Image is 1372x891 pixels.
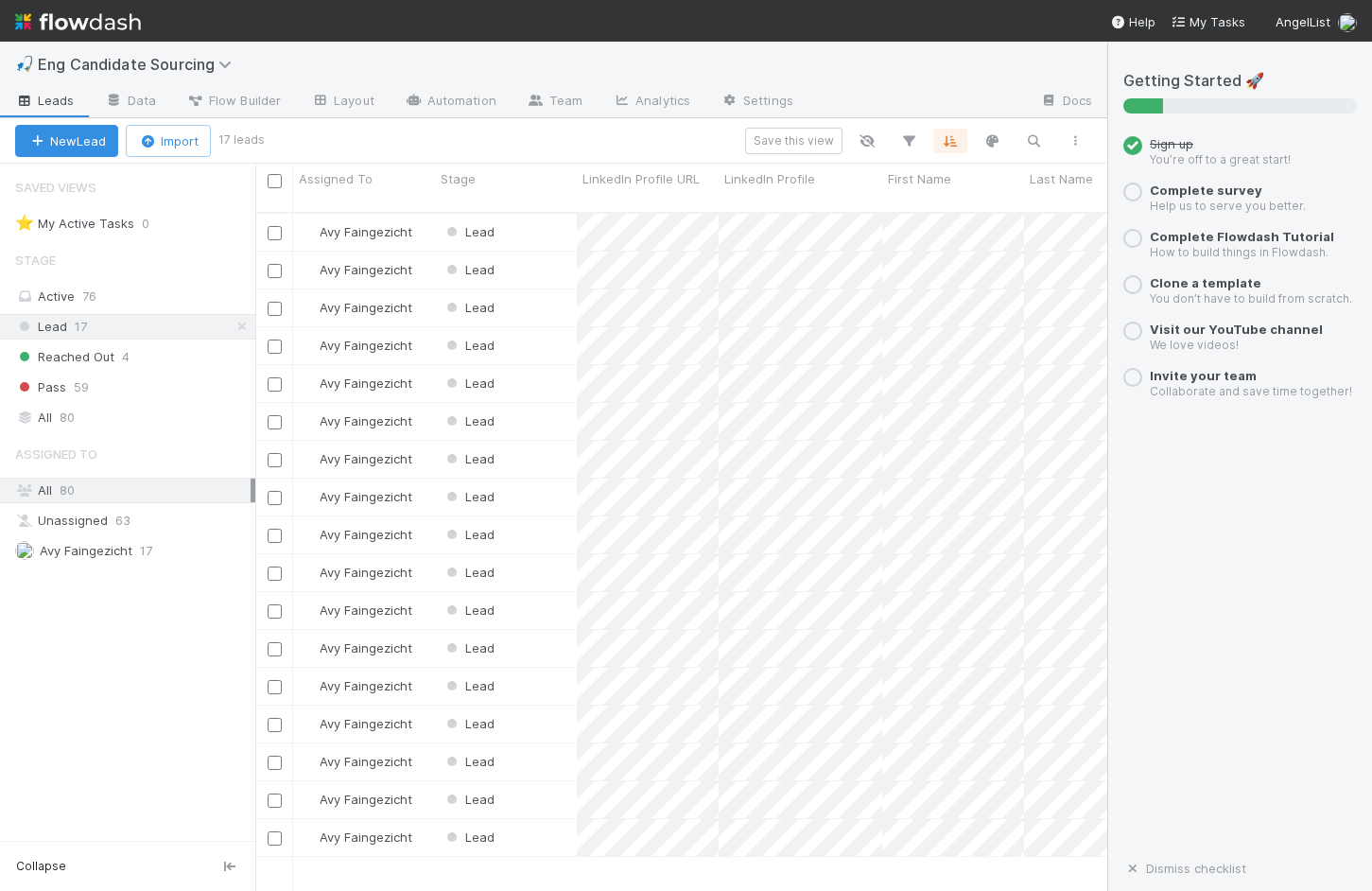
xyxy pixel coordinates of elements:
span: 🎣 [15,56,34,72]
span: Lead [443,678,495,693]
span: LinkedIn Profile URL [582,169,700,188]
input: Toggle Row Selected [268,794,282,808]
img: avatar_dec201f5-09d3-4f0f-9f01-739a0adc16c6.png [302,792,317,807]
div: Lead [443,449,495,468]
div: Avy Faingezicht [301,601,412,620]
span: AngelList [1276,14,1330,29]
span: Eng Candidate Sourcing [38,55,241,74]
span: Avy Faingezicht [320,565,412,580]
span: Avy Faingezicht [320,451,412,466]
a: Settings [705,87,808,117]
input: Toggle Row Selected [268,680,282,694]
a: Team [512,87,598,117]
span: Assigned To [15,435,97,473]
button: Save this view [745,128,842,154]
span: Avy Faingezicht [320,792,412,807]
small: How to build things in Flowdash. [1150,245,1329,259]
span: Avy Faingezicht [320,603,412,618]
div: Avy Faingezicht [301,752,412,771]
div: Avy Faingezicht [301,222,412,241]
div: Lead [443,563,495,582]
div: Lead [443,298,495,317]
span: Complete survey [1150,183,1262,198]
input: Toggle Row Selected [268,340,282,354]
button: Import [126,125,211,157]
div: Help [1110,12,1155,31]
a: My Tasks [1171,12,1245,31]
span: Avy Faingezicht [40,543,132,558]
div: Lead [443,411,495,430]
small: 17 leads [218,131,265,148]
small: You’re off to a great start! [1150,152,1291,166]
img: avatar_dec201f5-09d3-4f0f-9f01-739a0adc16c6.png [302,224,317,239]
span: 80 [60,406,75,429]
img: avatar_dec201f5-09d3-4f0f-9f01-739a0adc16c6.png [302,603,317,618]
span: Avy Faingezicht [320,754,412,769]
span: Lead [443,376,495,391]
input: Toggle Row Selected [268,529,282,543]
span: 80 [60,482,75,498]
span: Stage [441,169,476,188]
div: Lead [443,714,495,733]
a: Dismiss checklist [1123,861,1246,876]
span: Saved Views [15,168,96,206]
span: Lead [443,489,495,504]
div: Lead [443,752,495,771]
input: Toggle Row Selected [268,377,282,392]
span: Pass [15,376,66,399]
span: Lead [443,527,495,542]
div: Unassigned [15,509,251,533]
input: Toggle Row Selected [268,453,282,467]
div: All [15,406,251,429]
div: Avy Faingezicht [301,336,412,355]
div: Avy Faingezicht [301,260,412,279]
div: Lead [443,790,495,809]
h5: Getting Started 🚀 [1123,72,1357,91]
span: Avy Faingezicht [320,413,412,428]
span: My Tasks [1171,14,1245,29]
span: Flow Builder [186,91,281,110]
img: avatar_6a333015-2313-4ddf-8808-c144142c2320.png [1338,13,1357,32]
span: Avy Faingezicht [320,830,412,845]
input: Toggle Row Selected [268,264,282,278]
input: Toggle Row Selected [268,302,282,316]
img: avatar_dec201f5-09d3-4f0f-9f01-739a0adc16c6.png [302,489,317,504]
span: Collapse [16,858,66,875]
span: Lead [443,565,495,580]
div: Lead [443,374,495,393]
span: Lead [443,640,495,655]
span: Lead [443,451,495,466]
span: Lead [443,262,495,277]
span: Assigned To [299,169,373,188]
div: Avy Faingezicht [301,638,412,657]
input: Toggle Row Selected [268,491,282,505]
div: Avy Faingezicht [301,411,412,430]
div: Avy Faingezicht [301,525,412,544]
div: Lead [443,638,495,657]
span: 17 [140,539,152,563]
div: Lead [443,601,495,620]
span: First Name [888,169,951,188]
input: Toggle Row Selected [268,756,282,770]
div: Lead [443,336,495,355]
span: Lead [443,792,495,807]
div: Lead [443,676,495,695]
div: Active [15,285,251,308]
span: Lead [443,338,495,353]
img: avatar_dec201f5-09d3-4f0f-9f01-739a0adc16c6.png [302,565,317,580]
a: Clone a template [1150,275,1261,290]
img: avatar_dec201f5-09d3-4f0f-9f01-739a0adc16c6.png [302,830,317,845]
span: Avy Faingezicht [320,224,412,239]
div: My Active Tasks [15,212,134,236]
a: Visit our YouTube channel [1150,322,1323,337]
span: 17 [75,315,87,339]
input: Toggle Row Selected [268,567,282,581]
a: Automation [390,87,512,117]
a: Data [90,87,171,117]
div: Lead [443,260,495,279]
span: LinkedIn Profile [724,169,815,188]
img: avatar_dec201f5-09d3-4f0f-9f01-739a0adc16c6.png [302,338,317,353]
div: Lead [443,828,495,847]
